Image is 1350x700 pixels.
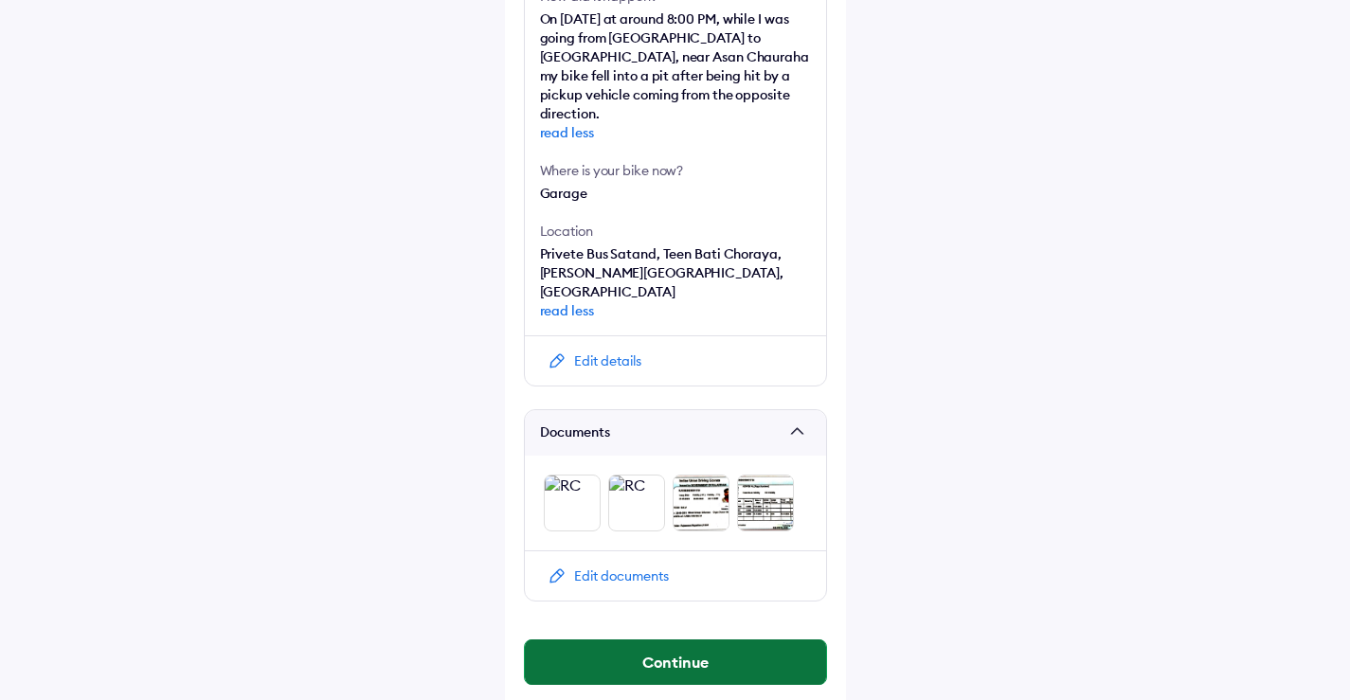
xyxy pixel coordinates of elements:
div: Edit documents [574,566,669,585]
span: read less [540,301,811,320]
div: Garage [540,184,811,203]
button: Continue [525,639,826,685]
div: Edit details [574,351,641,370]
img: RC [544,475,601,531]
span: Documents [540,423,783,442]
div: Where is your bike now? [540,161,811,180]
img: DL [673,475,729,531]
span: On [DATE] at around 8:00 PM, while I was going from [GEOGRAPHIC_DATA] to [GEOGRAPHIC_DATA], near ... [540,10,811,142]
span: Privete Bus Satand, Teen Bati Choraya, [PERSON_NAME][GEOGRAPHIC_DATA], [GEOGRAPHIC_DATA] [540,245,811,320]
img: DL [737,475,794,531]
div: Location [540,222,811,241]
img: RC [608,475,665,531]
span: read less [540,123,811,142]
